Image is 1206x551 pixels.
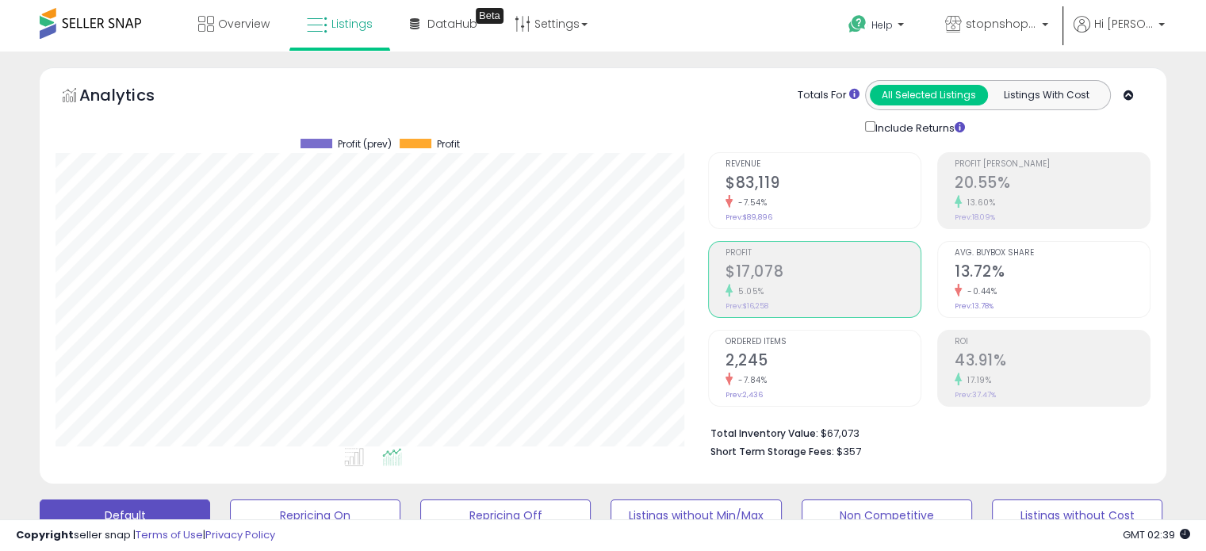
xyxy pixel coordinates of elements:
span: $357 [837,444,861,459]
span: Overview [218,16,270,32]
b: Short Term Storage Fees: [710,445,834,458]
strong: Copyright [16,527,74,542]
h2: 13.72% [955,262,1150,284]
small: 17.19% [962,374,991,386]
button: Repricing Off [420,499,591,531]
span: Revenue [726,160,921,169]
button: Default [40,499,210,531]
span: ROI [955,338,1150,346]
h2: 43.91% [955,351,1150,373]
div: seller snap | | [16,528,275,543]
small: -0.44% [962,285,997,297]
button: All Selected Listings [870,85,988,105]
div: Include Returns [853,118,984,136]
button: Listings without Min/Max [611,499,781,531]
span: 2025-09-8 02:39 GMT [1123,527,1190,542]
div: Tooltip anchor [476,8,503,24]
a: Terms of Use [136,527,203,542]
small: Prev: $89,896 [726,212,772,222]
span: Profit (prev) [338,139,392,150]
small: -7.54% [733,197,767,209]
button: Listings without Cost [992,499,1162,531]
span: Profit [437,139,460,150]
b: Total Inventory Value: [710,427,818,440]
span: Profit [726,249,921,258]
i: Get Help [848,14,867,34]
small: 13.60% [962,197,995,209]
span: DataHub [427,16,477,32]
span: stopnshop deals [966,16,1037,32]
h2: 20.55% [955,174,1150,195]
span: Hi [PERSON_NAME] [1094,16,1154,32]
span: Listings [331,16,373,32]
small: -7.84% [733,374,767,386]
button: Repricing On [230,499,400,531]
small: Prev: 18.09% [955,212,995,222]
h5: Analytics [79,84,186,110]
span: Avg. Buybox Share [955,249,1150,258]
small: 5.05% [733,285,764,297]
h2: $83,119 [726,174,921,195]
a: Hi [PERSON_NAME] [1074,16,1165,52]
span: Ordered Items [726,338,921,346]
a: Help [836,2,920,52]
button: Listings With Cost [987,85,1105,105]
li: $67,073 [710,423,1139,442]
h2: $17,078 [726,262,921,284]
a: Privacy Policy [205,527,275,542]
span: Profit [PERSON_NAME] [955,160,1150,169]
span: Help [871,18,893,32]
small: Prev: 13.78% [955,301,994,311]
h2: 2,245 [726,351,921,373]
small: Prev: 2,436 [726,390,763,400]
small: Prev: 37.47% [955,390,996,400]
small: Prev: $16,258 [726,301,768,311]
button: Non Competitive [802,499,972,531]
div: Totals For [798,88,860,103]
